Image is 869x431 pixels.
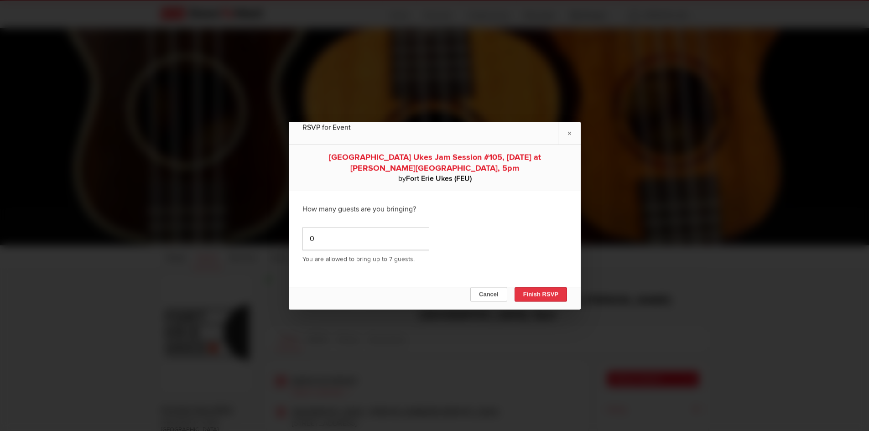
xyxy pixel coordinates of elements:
div: RSVP for Event [302,122,567,133]
button: Cancel [470,287,507,301]
div: How many guests are you bringing? [302,197,567,220]
button: Finish RSVP [514,287,567,301]
p: You are allowed to bring up to 7 guests. [302,254,567,264]
div: [GEOGRAPHIC_DATA] Ukes Jam Session #105, [DATE] at [PERSON_NAME][GEOGRAPHIC_DATA], 5pm [302,151,567,173]
div: by [302,173,567,183]
a: × [558,122,581,144]
b: Fort Erie Ukes (FEU) [406,174,471,183]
